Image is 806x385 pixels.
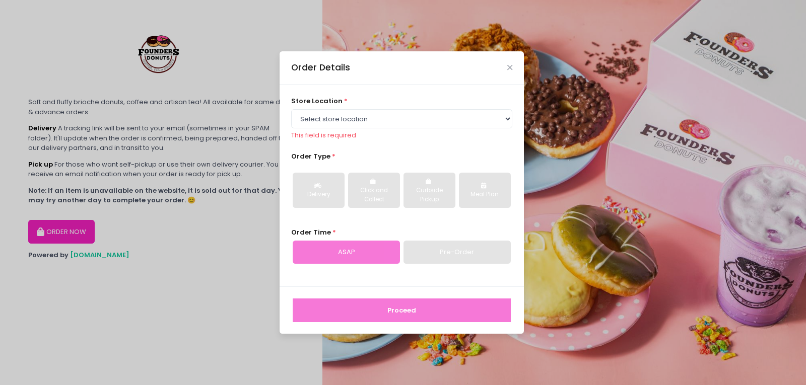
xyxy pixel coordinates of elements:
[291,227,331,237] span: Order Time
[355,186,393,204] div: Click and Collect
[411,186,448,204] div: Curbside Pickup
[404,173,455,208] button: Curbside Pickup
[348,173,400,208] button: Click and Collect
[291,61,350,74] div: Order Details
[291,130,513,140] div: This field is required
[291,96,343,106] span: store location
[300,190,338,199] div: Delivery
[507,65,512,70] button: Close
[459,173,511,208] button: Meal Plan
[291,151,330,161] span: Order Type
[293,173,345,208] button: Delivery
[466,190,504,199] div: Meal Plan
[293,298,511,323] button: Proceed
